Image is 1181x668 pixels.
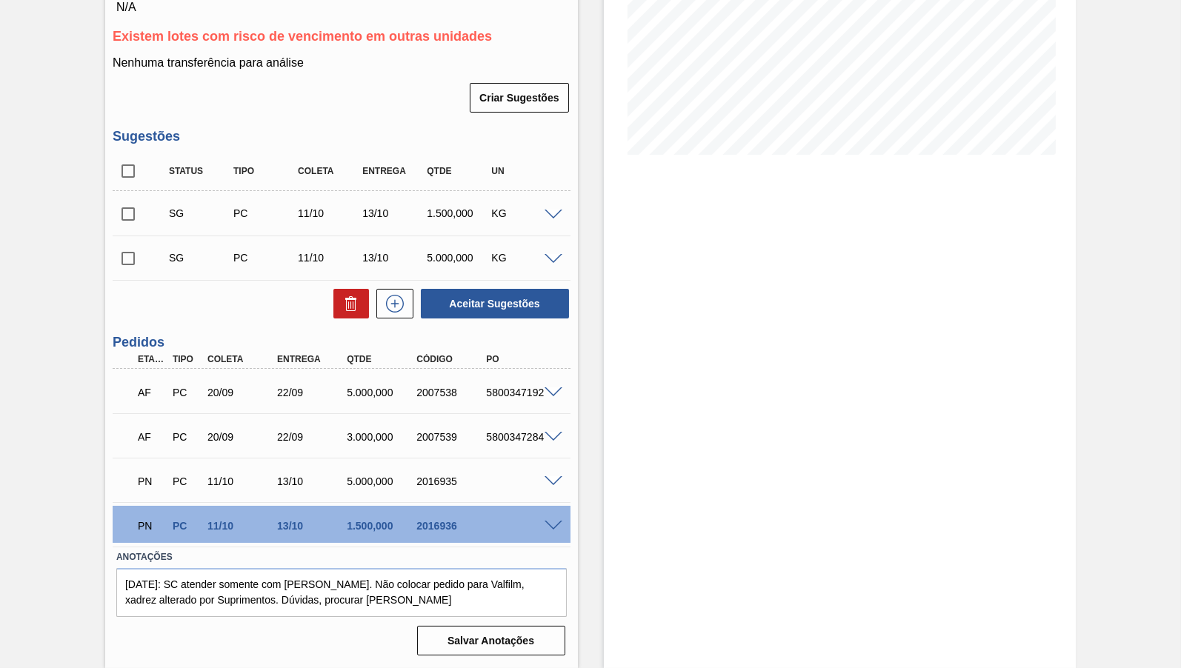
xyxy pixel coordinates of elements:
div: Excluir Sugestões [326,289,369,318]
div: 5.000,000 [423,252,493,264]
div: Sugestão Criada [165,207,236,219]
div: 11/10/2025 [204,520,281,532]
div: Qtde [423,166,493,176]
div: Tipo [169,354,204,364]
div: 5.000,000 [343,475,420,487]
h3: Pedidos [113,335,570,350]
div: PO [482,354,559,364]
p: AF [138,431,165,443]
div: 20/09/2025 [204,431,281,443]
div: 11/10/2025 [294,207,365,219]
label: Anotações [116,547,567,568]
div: 2007538 [413,387,490,398]
div: Pedido de Compra [169,387,204,398]
div: Pedido em Negociação [134,510,169,542]
div: Coleta [204,354,281,364]
div: Status [165,166,236,176]
div: 1.500,000 [343,520,420,532]
textarea: [DATE]: SC atender somente com [PERSON_NAME]. Não colocar pedido para Valfilm, xadrez alterado po... [116,568,567,617]
div: Qtde [343,354,420,364]
p: AF [138,387,165,398]
button: Salvar Anotações [417,626,565,655]
div: 2007539 [413,431,490,443]
div: 22/09/2025 [273,387,350,398]
div: Entrega [359,166,429,176]
div: 13/10/2025 [359,252,429,264]
span: Existem lotes com risco de vencimento em outras unidades [113,29,492,44]
div: 5800347192 [482,387,559,398]
div: 2016936 [413,520,490,532]
div: Pedido de Compra [169,520,204,532]
p: Nenhuma transferência para análise [113,56,570,70]
div: Entrega [273,354,350,364]
div: 11/10/2025 [204,475,281,487]
p: PN [138,520,165,532]
div: 11/10/2025 [294,252,365,264]
p: PN [138,475,165,487]
div: Coleta [294,166,365,176]
div: 5800347284 [482,431,559,443]
div: Código [413,354,490,364]
div: 13/10/2025 [273,520,350,532]
div: Pedido em Negociação [134,465,169,498]
div: Nova sugestão [369,289,413,318]
div: UN [488,166,558,176]
div: Pedido de Compra [169,431,204,443]
div: 13/10/2025 [273,475,350,487]
div: Tipo [230,166,300,176]
div: 5.000,000 [343,387,420,398]
div: 3.000,000 [343,431,420,443]
div: Aguardando Faturamento [134,421,169,453]
button: Criar Sugestões [470,83,568,113]
div: 13/10/2025 [359,207,429,219]
div: KG [488,207,558,219]
div: Aceitar Sugestões [413,287,570,320]
div: KG [488,252,558,264]
div: Aguardando Faturamento [134,376,169,409]
div: Pedido de Compra [230,207,300,219]
div: Pedido de Compra [169,475,204,487]
div: Sugestão Criada [165,252,236,264]
div: Etapa [134,354,169,364]
div: 2016935 [413,475,490,487]
button: Aceitar Sugestões [421,289,569,318]
div: 20/09/2025 [204,387,281,398]
div: 22/09/2025 [273,431,350,443]
div: Criar Sugestões [471,81,570,114]
div: Pedido de Compra [230,252,300,264]
h3: Sugestões [113,129,570,144]
div: 1.500,000 [423,207,493,219]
